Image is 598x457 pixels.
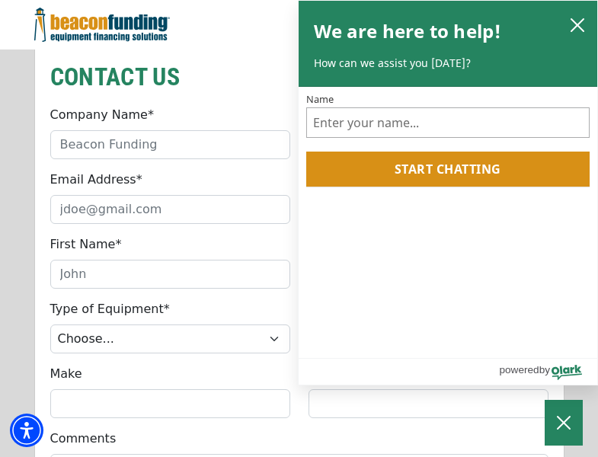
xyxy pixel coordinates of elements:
[10,414,43,447] div: Accessibility Menu
[499,359,597,385] a: Powered by Olark
[50,106,154,124] label: Company Name*
[499,360,539,379] span: powered
[306,152,590,187] button: Start chatting
[50,260,290,289] input: John
[50,235,122,254] label: First Name*
[50,171,142,189] label: Email Address*
[314,56,583,71] p: How can we assist you [DATE]?
[539,360,550,379] span: by
[50,365,82,383] label: Make
[50,59,548,94] h2: CONTACT US
[50,195,290,224] input: jdoe@gmail.com
[50,300,170,318] label: Type of Equipment*
[306,94,590,104] label: Name
[545,400,583,446] button: Close Chatbox
[314,16,502,46] h2: We are here to help!
[565,14,590,35] button: close chatbox
[50,130,290,159] input: Beacon Funding
[50,430,117,448] label: Comments
[306,107,590,138] input: Name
